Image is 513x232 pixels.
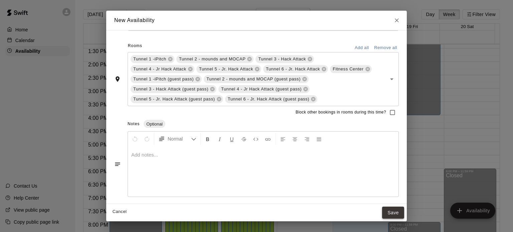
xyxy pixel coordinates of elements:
button: Format Italics [214,133,225,145]
span: Tunnel 1 -iPitch [131,56,169,62]
button: Format Bold [202,133,213,145]
span: Optional [144,122,165,127]
span: Tunnel 4 - Jr Hack Attack (guest pass) [218,86,304,92]
button: Right Align [301,133,313,145]
button: Formatting Options [156,133,199,145]
div: Tunnel 3 - Hack Attack (guest pass) [131,85,216,93]
svg: Rooms [114,76,121,82]
span: Tunnel 5 - Jr. Hack Attack [196,66,256,72]
span: Tunnel 5 - Jr. Hack Attack (guest pass) [131,96,218,102]
span: Notes [128,122,140,126]
span: Tunnel 6 - Jr. Hack Attack [263,66,323,72]
div: Tunnel 3 - Hack Attack [255,55,314,63]
div: Tunnel 5 - Jr. Hack Attack (guest pass) [131,95,223,103]
div: Tunnel 6 - Jr. Hack Attack [263,65,328,73]
span: Tunnel 6 - Jr. Hack Attack (guest pass) [225,96,312,102]
div: Tunnel 1 -iPitch (guest pass) [131,75,202,83]
div: Tunnel 6 - Jr. Hack Attack (guest pass) [225,95,318,103]
button: Add all [351,43,372,53]
span: Tunnel 4 - Jr Hack Attack [131,66,189,72]
button: Open [387,74,396,84]
span: Tunnel 1 -iPitch (guest pass) [131,76,196,82]
div: Tunnel 4 - Jr Hack Attack [131,65,194,73]
button: Undo [129,133,141,145]
span: Rooms [128,43,142,48]
div: Tunnel 4 - Jr Hack Attack (guest pass) [218,85,310,93]
div: Tunnel 5 - Jr. Hack Attack [196,65,261,73]
h6: New Availability [114,16,155,25]
button: Remove all [372,43,399,53]
button: Insert Code [250,133,262,145]
div: Tunnel 2 - mounds and MOCAP (guest pass) [204,75,309,83]
span: Normal [168,136,191,142]
button: Format Underline [226,133,237,145]
div: Tunnel 2 - mounds and MOCAP [176,55,254,63]
span: Tunnel 2 - mounds and MOCAP [176,56,248,62]
button: Justify Align [313,133,325,145]
span: Block other bookings in rooms during this time? [296,109,386,116]
button: Format Strikethrough [238,133,249,145]
span: Tunnel 3 - Hack Attack [255,56,309,62]
button: Insert Link [262,133,274,145]
button: Left Align [277,133,289,145]
button: Redo [141,133,153,145]
div: Tunnel 1 -iPitch [131,55,174,63]
svg: Notes [114,161,121,168]
span: Fitness Center [330,66,366,72]
button: Cancel [109,207,130,217]
button: Center Align [289,133,301,145]
div: Fitness Center [330,65,371,73]
span: Tunnel 3 - Hack Attack (guest pass) [131,86,211,92]
span: Tunnel 2 - mounds and MOCAP (guest pass) [204,76,303,82]
button: Save [382,207,404,219]
button: Close [391,14,403,26]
